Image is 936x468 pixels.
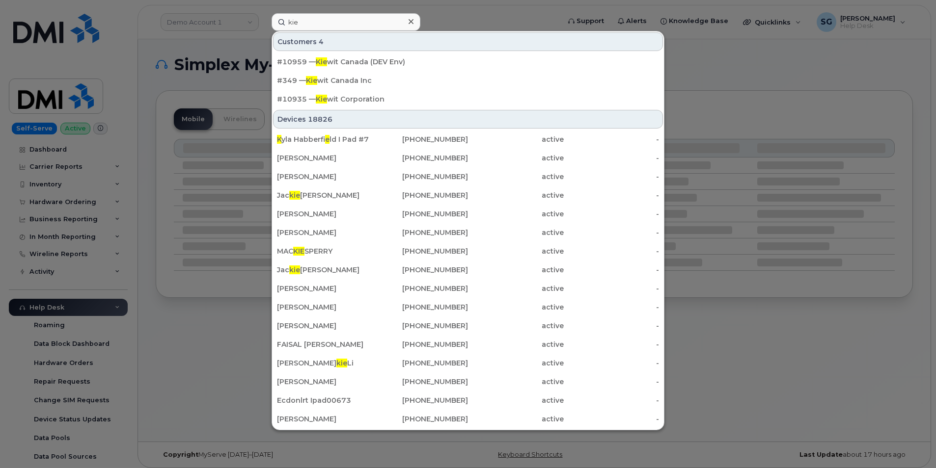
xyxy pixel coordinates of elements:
div: - [564,302,660,312]
span: ie [325,135,330,144]
a: #10959 —Kiewit Canada (DEV Env) [273,53,663,71]
div: #349 — wit Canada Inc [277,76,659,85]
div: [PERSON_NAME] [277,321,373,331]
div: - [564,246,660,256]
div: Devices [273,110,663,129]
div: - [564,358,660,368]
span: Kie [306,76,317,85]
div: - [564,321,660,331]
div: #10935 — wit Corporation [277,94,659,104]
div: [PERSON_NAME] [277,302,373,312]
a: FAISAL [PERSON_NAME][PHONE_NUMBER]active- [273,336,663,353]
div: - [564,265,660,275]
div: FAISAL [PERSON_NAME] [277,339,373,349]
div: - [564,284,660,293]
span: Kie [316,95,327,104]
span: Kie [316,57,327,66]
div: active [468,321,564,331]
div: active [468,228,564,237]
span: kie [289,191,300,200]
div: [PHONE_NUMBER] [373,339,468,349]
div: active [468,302,564,312]
div: active [468,395,564,405]
div: active [468,134,564,144]
div: [PHONE_NUMBER] [373,265,468,275]
div: [PHONE_NUMBER] [373,284,468,293]
div: - [564,377,660,387]
span: KIE [293,247,304,256]
div: [PHONE_NUMBER] [373,134,468,144]
div: active [468,414,564,424]
div: - [564,153,660,163]
div: - [564,134,660,144]
div: [PERSON_NAME] Li [277,358,373,368]
div: [PHONE_NUMBER] [373,246,468,256]
a: MACKIESPERRY[PHONE_NUMBER]active- [273,242,663,260]
div: - [564,228,660,237]
a: #10935 —Kiewit Corporation [273,90,663,108]
div: MAC SPERRY [277,246,373,256]
div: [PERSON_NAME] [277,209,373,219]
a: Jackie[PERSON_NAME][PHONE_NUMBER]active- [273,186,663,204]
a: Ecdonlrt Ipad00673[PHONE_NUMBER]active- [273,391,663,409]
div: active [468,265,564,275]
div: active [468,172,564,182]
span: 18826 [308,114,332,124]
a: Kyla Habberfield I Pad #7[PHONE_NUMBER]active- [273,130,663,148]
div: [PHONE_NUMBER] [373,209,468,219]
div: #10959 — wit Canada (DEV Env) [277,57,659,67]
a: [PERSON_NAME][PHONE_NUMBER]active- [273,429,663,446]
div: [PHONE_NUMBER] [373,377,468,387]
span: K [277,135,281,144]
a: Jackie[PERSON_NAME][PHONE_NUMBER]active- [273,261,663,279]
div: [PHONE_NUMBER] [373,414,468,424]
div: active [468,284,564,293]
div: Jac [PERSON_NAME] [277,265,373,275]
div: active [468,377,564,387]
span: kie [336,359,347,367]
div: - [564,209,660,219]
div: [PHONE_NUMBER] [373,190,468,200]
div: active [468,358,564,368]
div: yla Habberf ld I Pad #7 [277,134,373,144]
a: [PERSON_NAME]kieLi[PHONE_NUMBER]active- [273,354,663,372]
a: [PERSON_NAME][PHONE_NUMBER]active- [273,280,663,297]
div: active [468,190,564,200]
a: [PERSON_NAME][PHONE_NUMBER]active- [273,317,663,335]
div: [PERSON_NAME] [277,414,373,424]
a: [PERSON_NAME][PHONE_NUMBER]active- [273,373,663,390]
div: - [564,339,660,349]
a: [PERSON_NAME][PHONE_NUMBER]active- [273,205,663,223]
div: [PERSON_NAME] [277,153,373,163]
span: 4 [319,37,324,47]
div: Customers [273,32,663,51]
a: [PERSON_NAME][PHONE_NUMBER]active- [273,168,663,185]
div: [PHONE_NUMBER] [373,153,468,163]
a: #349 —Kiewit Canada Inc [273,72,663,89]
div: - [564,172,660,182]
div: [PHONE_NUMBER] [373,395,468,405]
div: [PERSON_NAME] [277,377,373,387]
div: - [564,190,660,200]
div: - [564,414,660,424]
a: [PERSON_NAME][PHONE_NUMBER]active- [273,149,663,167]
span: kie [289,265,300,274]
div: [PERSON_NAME] [277,284,373,293]
div: active [468,209,564,219]
div: [PHONE_NUMBER] [373,358,468,368]
div: [PHONE_NUMBER] [373,172,468,182]
div: [PHONE_NUMBER] [373,302,468,312]
div: [PERSON_NAME] [277,228,373,237]
div: Jac [PERSON_NAME] [277,190,373,200]
a: [PERSON_NAME][PHONE_NUMBER]active- [273,224,663,241]
div: - [564,395,660,405]
a: [PERSON_NAME][PHONE_NUMBER]active- [273,298,663,316]
div: active [468,339,564,349]
div: active [468,153,564,163]
div: [PHONE_NUMBER] [373,321,468,331]
div: active [468,246,564,256]
a: [PERSON_NAME][PHONE_NUMBER]active- [273,410,663,428]
div: [PERSON_NAME] [277,172,373,182]
div: Ecdonlrt Ipad00673 [277,395,373,405]
div: [PHONE_NUMBER] [373,228,468,237]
